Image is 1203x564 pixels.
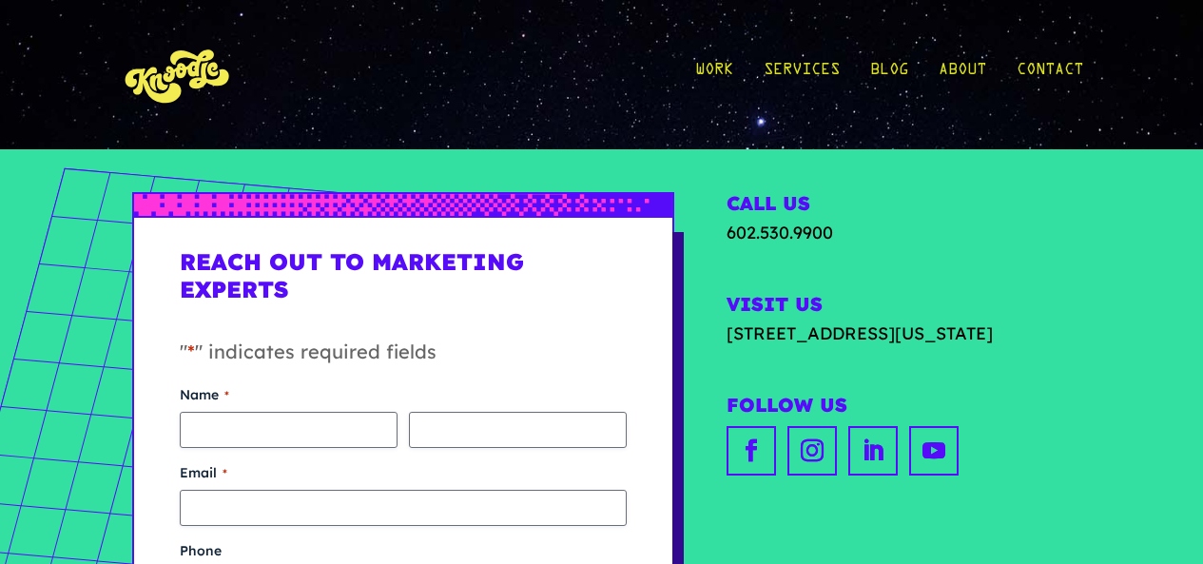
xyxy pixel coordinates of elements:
h2: Follow Us [727,394,1071,421]
a: [STREET_ADDRESS][US_STATE] [727,321,1071,346]
a: Blog [870,30,908,119]
p: " " indicates required fields [180,338,627,385]
a: Work [695,30,733,119]
a: Contact [1017,30,1083,119]
img: px-grad-blue-short.svg [134,194,672,216]
h2: Visit Us [727,293,1071,321]
h1: Reach Out to Marketing Experts [180,248,627,319]
img: KnoLogo(yellow) [121,30,235,119]
a: Services [764,30,840,119]
h2: Call Us [727,192,1071,220]
label: Email [180,463,627,482]
a: youtube [909,426,959,476]
legend: Name [180,385,229,404]
label: Phone [180,541,627,560]
a: About [939,30,986,119]
a: instagram [787,426,837,476]
a: 602.530.9900 [727,222,833,243]
a: facebook [727,426,776,476]
a: linkedin [848,426,898,476]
